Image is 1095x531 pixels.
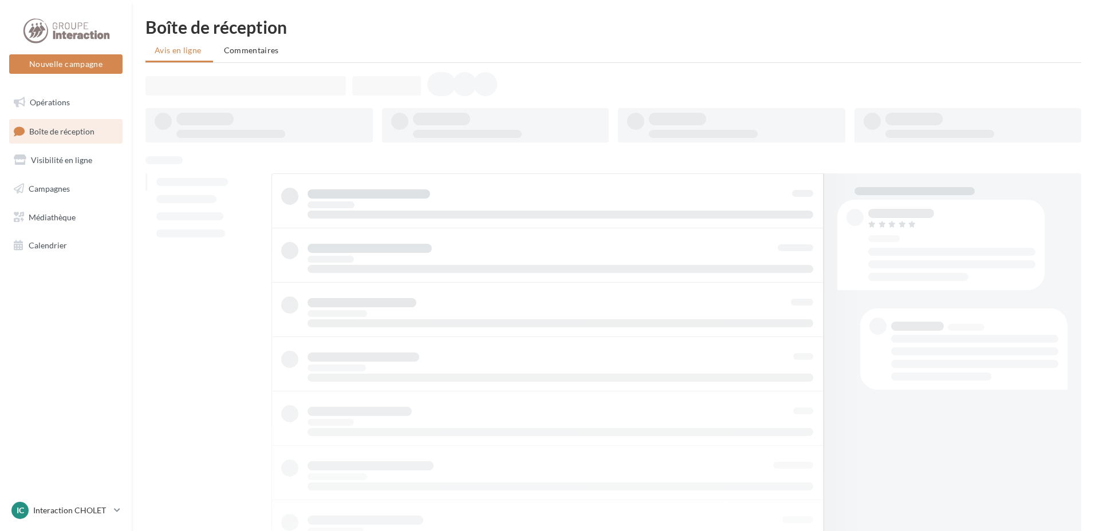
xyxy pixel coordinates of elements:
a: Médiathèque [7,205,125,229]
span: Commentaires [224,45,279,55]
button: Nouvelle campagne [9,54,123,74]
a: Visibilité en ligne [7,148,125,172]
span: Calendrier [29,240,67,250]
span: IC [17,505,24,516]
a: Calendrier [7,233,125,257]
a: IC Interaction CHOLET [9,500,123,521]
span: Médiathèque [29,212,76,221]
span: Campagnes [29,184,70,193]
div: Boîte de réception [145,18,1081,35]
span: Boîte de réception [29,126,94,136]
span: Visibilité en ligne [31,155,92,165]
a: Opérations [7,90,125,114]
a: Boîte de réception [7,119,125,144]
span: Opérations [30,97,70,107]
a: Campagnes [7,177,125,201]
p: Interaction CHOLET [33,505,109,516]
